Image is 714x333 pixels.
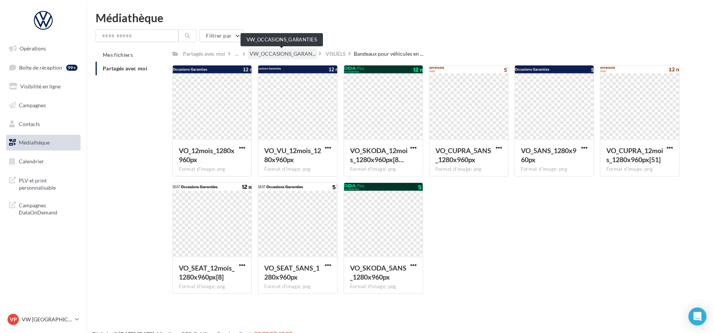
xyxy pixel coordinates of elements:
a: PLV et print personnalisable [5,172,82,195]
div: Format d'image: png [264,283,331,290]
span: VW_OCCASIONS_GARAN... [250,50,316,58]
span: PLV et print personnalisable [19,175,78,192]
div: Partagés avec moi [183,50,225,58]
div: Format d'image: png [606,166,673,173]
span: Visibilité en ligne [20,83,61,90]
span: VO_SEAT_5ANS_1280x960px [264,264,320,281]
span: Partagés avec moi [103,65,147,71]
span: VO_12mois_1280x960px [179,146,234,164]
a: VP VW [GEOGRAPHIC_DATA] 13 [6,312,81,327]
div: Format d'image: png [521,166,588,173]
div: Format d'image: png [350,166,417,173]
div: VISUELS [326,50,346,58]
span: VO_5ANS_1280x960px [521,146,576,164]
div: Médiathèque [96,12,705,23]
div: 99+ [66,65,78,71]
span: Campagnes DataOnDemand [19,200,78,216]
span: Boîte de réception [19,64,62,70]
div: ... [233,49,240,59]
span: VO_CUPRA_5ANS_1280x960px [435,146,491,164]
span: VO_SEAT_12mois_1280x960px[8] [179,264,234,281]
span: Mes fichiers [103,52,133,58]
a: Campagnes [5,97,82,113]
button: Filtrer par [199,29,244,42]
span: VO_SKODA_5ANS_1280x960px [350,264,406,281]
span: Contacts [19,120,40,127]
div: Open Intercom Messenger [688,307,706,325]
a: Boîte de réception99+ [5,59,82,76]
a: Visibilité en ligne [5,79,82,94]
span: VO_SKODA_12mois_1280x960px[85] [350,146,408,164]
div: Format d'image: png [350,283,417,290]
div: VW_OCCASIONS_GARANTIES [241,33,323,46]
span: VP [10,316,17,323]
div: Format d'image: png [179,166,245,173]
span: Calendrier [19,158,44,164]
div: Format d'image: png [264,166,331,173]
span: Bandeaux pour véhicules en ... [354,50,423,58]
span: VO_CUPRA_12mois_1280x960px[51] [606,146,663,164]
p: VW [GEOGRAPHIC_DATA] 13 [22,316,72,323]
a: Médiathèque [5,135,82,151]
a: Calendrier [5,154,82,169]
div: Format d'image: png [435,166,502,173]
a: Opérations [5,41,82,56]
span: VO_VU_12mois_1280x960px [264,146,321,164]
span: Médiathèque [19,139,50,146]
div: Format d'image: png [179,283,245,290]
a: Contacts [5,116,82,132]
span: Opérations [20,45,46,52]
span: Campagnes [19,102,46,108]
a: Campagnes DataOnDemand [5,197,82,219]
